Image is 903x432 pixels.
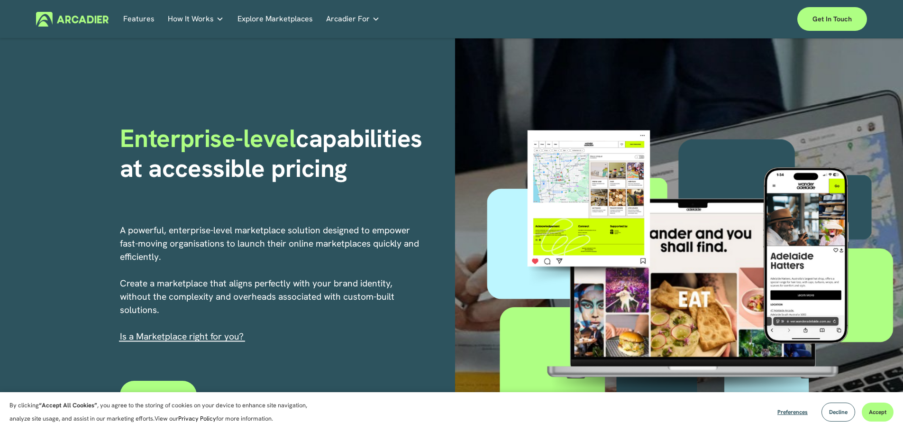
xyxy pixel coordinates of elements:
a: Explore Marketplaces [237,12,313,27]
p: By clicking , you agree to the storing of cookies on your device to enhance site navigation, anal... [9,399,318,425]
a: Get in touch [797,7,867,31]
span: Preferences [777,408,808,416]
a: folder dropdown [326,12,380,27]
span: Decline [829,408,848,416]
a: Features [123,12,155,27]
strong: capabilities at accessible pricing [120,122,429,184]
a: Contact Us [120,381,197,409]
img: Arcadier [36,12,109,27]
strong: “Accept All Cookies” [39,401,97,409]
button: Preferences [770,403,815,422]
span: How It Works [168,12,214,26]
button: Decline [821,403,855,422]
span: Arcadier For [326,12,370,26]
span: I [120,331,244,342]
button: Accept [862,403,894,422]
a: Privacy Policy [178,414,216,423]
span: Accept [869,408,886,416]
p: A powerful, enterprise-level marketplace solution designed to empower fast-moving organisations t... [120,224,420,343]
a: s a Marketplace right for you? [122,331,244,342]
a: folder dropdown [168,12,224,27]
span: Enterprise-level [120,122,296,155]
